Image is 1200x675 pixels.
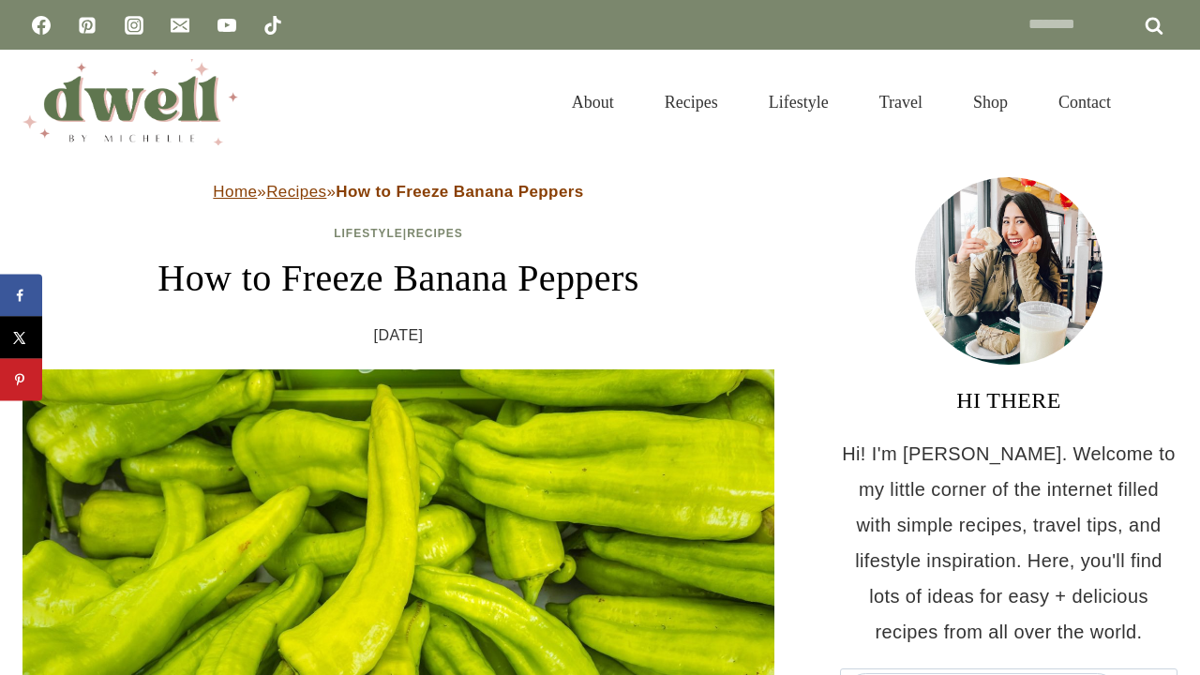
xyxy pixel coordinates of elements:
[213,183,257,201] a: Home
[639,69,743,135] a: Recipes
[854,69,948,135] a: Travel
[213,183,583,201] span: » »
[840,383,1177,417] h3: HI THERE
[254,7,292,44] a: TikTok
[266,183,326,201] a: Recipes
[374,322,424,350] time: [DATE]
[1146,86,1177,118] button: View Search Form
[22,250,774,307] h1: How to Freeze Banana Peppers
[547,69,639,135] a: About
[68,7,106,44] a: Pinterest
[334,227,403,240] a: Lifestyle
[948,69,1033,135] a: Shop
[743,69,854,135] a: Lifestyle
[336,183,583,201] strong: How to Freeze Banana Peppers
[22,59,238,145] img: DWELL by michelle
[1033,69,1136,135] a: Contact
[208,7,246,44] a: YouTube
[115,7,153,44] a: Instagram
[840,436,1177,650] p: Hi! I'm [PERSON_NAME]. Welcome to my little corner of the internet filled with simple recipes, tr...
[334,227,463,240] span: |
[22,7,60,44] a: Facebook
[161,7,199,44] a: Email
[547,69,1136,135] nav: Primary Navigation
[407,227,463,240] a: Recipes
